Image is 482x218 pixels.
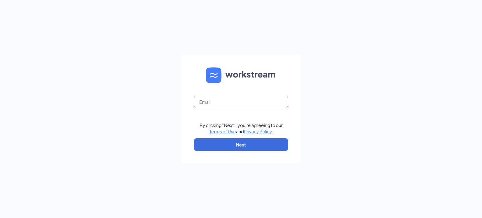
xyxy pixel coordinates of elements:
[206,67,276,83] img: WS logo and Workstream text
[244,129,272,134] a: Privacy Policy
[209,129,236,134] a: Terms of Use
[194,96,288,108] input: Email
[200,122,283,135] div: By clicking "Next", you're agreeing to our and .
[194,138,288,151] button: Next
